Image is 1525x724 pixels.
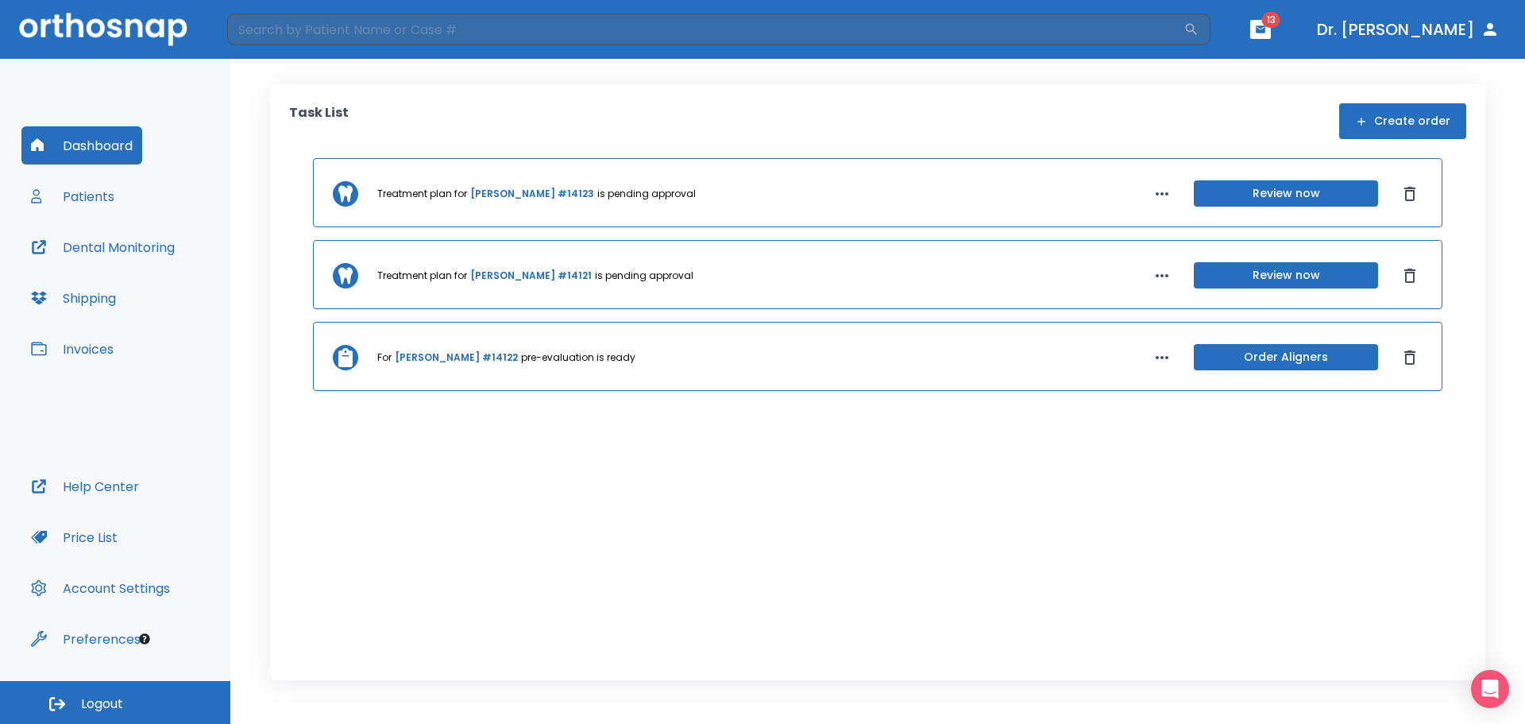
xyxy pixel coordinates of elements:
[21,518,127,556] button: Price List
[470,269,592,283] a: [PERSON_NAME] #14121
[597,187,696,201] p: is pending approval
[1397,181,1423,207] button: Dismiss
[227,14,1183,45] input: Search by Patient Name or Case #
[1397,345,1423,370] button: Dismiss
[470,187,594,201] a: [PERSON_NAME] #14123
[1194,344,1378,370] button: Order Aligners
[1397,263,1423,288] button: Dismiss
[395,350,518,365] a: [PERSON_NAME] #14122
[21,228,184,266] button: Dental Monitoring
[1471,670,1509,708] div: Open Intercom Messenger
[377,187,467,201] p: Treatment plan for
[1194,262,1378,288] button: Review now
[1262,12,1280,28] span: 13
[21,467,149,505] button: Help Center
[21,569,180,607] button: Account Settings
[377,269,467,283] p: Treatment plan for
[1194,180,1378,207] button: Review now
[595,269,693,283] p: is pending approval
[377,350,392,365] p: For
[21,126,142,165] button: Dashboard
[521,350,635,365] p: pre-evaluation is ready
[21,177,124,215] button: Patients
[1339,103,1466,139] button: Create order
[21,279,125,317] button: Shipping
[289,103,349,139] p: Task List
[19,13,187,45] img: Orthosnap
[137,632,152,646] div: Tooltip anchor
[21,330,123,368] button: Invoices
[21,620,150,658] button: Preferences
[1311,15,1506,44] button: Dr. [PERSON_NAME]
[81,695,123,713] span: Logout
